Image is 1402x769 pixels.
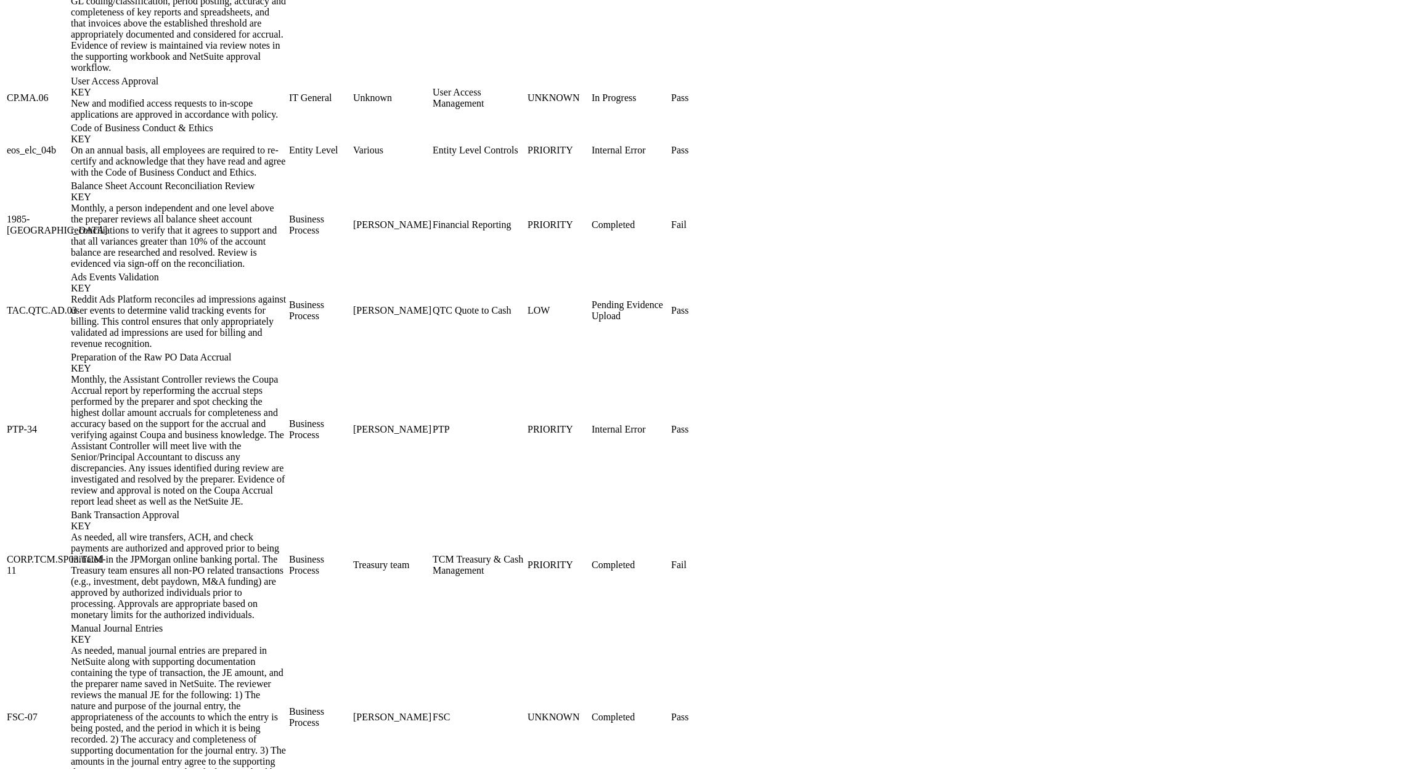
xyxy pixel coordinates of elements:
[288,75,351,121] td: IT General
[671,145,733,156] div: Pass
[433,219,525,230] div: Financial Reporting
[528,424,589,435] div: PRIORITY
[353,145,430,156] div: Various
[592,219,669,230] div: Completed
[433,712,525,723] div: FSC
[671,305,733,316] div: Pass
[353,92,430,104] div: Unknown
[71,98,287,120] div: New and modified access requests to in-scope applications are approved in accordance with policy.
[671,219,733,230] div: Fail
[71,134,287,145] div: KEY
[71,145,287,178] div: On an annual basis, all employees are required to re-certify and acknowledge that they have read ...
[288,271,351,350] td: Business Process
[71,123,287,145] div: Code of Business Conduct & Ethics
[528,559,589,571] div: PRIORITY
[71,294,287,349] div: Reddit Ads Platform reconciles ad impressions against user events to determine valid tracking eve...
[71,532,287,620] div: As needed, all wire transfers, ACH, and check payments are authorized and approved prior to being...
[7,145,68,156] div: eos_elc_04b
[71,76,287,98] div: User Access Approval
[353,305,430,316] div: [PERSON_NAME]
[71,87,287,98] div: KEY
[671,92,733,104] div: Pass
[592,559,669,571] div: Completed
[433,145,525,156] div: Entity Level Controls
[592,712,669,723] div: Completed
[7,424,68,435] div: PTP-34
[71,352,287,374] div: Preparation of the Raw PO Data Accrual
[528,712,589,723] div: UNKNOWN
[71,203,287,269] div: Monthly, a person independent and one level above the preparer reviews all balance sheet account ...
[71,192,287,203] div: KEY
[288,122,351,179] td: Entity Level
[433,424,525,435] div: PTP
[433,554,525,576] div: TCM Treasury & Cash Management
[353,712,430,723] div: [PERSON_NAME]
[7,214,68,236] div: 1985-[GEOGRAPHIC_DATA]
[592,424,669,435] div: Internal Error
[353,424,430,435] div: [PERSON_NAME]
[353,219,430,230] div: [PERSON_NAME]
[528,219,589,230] div: PRIORITY
[71,363,287,374] div: KEY
[71,510,287,532] div: Bank Transaction Approval
[433,305,525,316] div: QTC Quote to Cash
[71,623,287,645] div: Manual Journal Entries
[288,509,351,621] td: Business Process
[353,559,430,571] div: Treasury team
[71,181,287,203] div: Balance Sheet Account Reconciliation Review
[671,712,733,723] div: Pass
[528,145,589,156] div: PRIORITY
[7,92,68,104] div: CP.MA.06
[71,634,287,645] div: KEY
[71,272,287,294] div: Ads Events Validation
[528,92,589,104] div: UNKNOWN
[71,374,287,507] div: Monthly, the Assistant Controller reviews the Coupa Accrual report by reperforming the accrual st...
[7,712,68,723] div: FSC-07
[71,521,287,532] div: KEY
[671,559,733,571] div: Fail
[7,554,68,576] div: CORP.TCM.SP03.TCM-11
[592,145,669,156] div: Internal Error
[433,87,525,109] div: User Access Management
[288,351,351,508] td: Business Process
[288,180,351,270] td: Business Process
[592,299,669,322] div: Pending Evidence Upload
[528,305,589,316] div: LOW
[71,283,287,294] div: KEY
[671,424,733,435] div: Pass
[592,92,669,104] div: In Progress
[7,305,68,316] div: TAC.QTC.AD.03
